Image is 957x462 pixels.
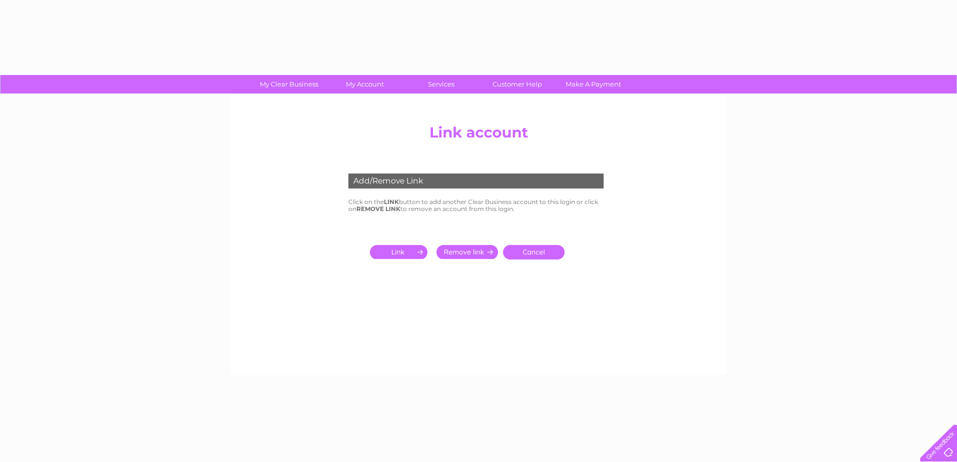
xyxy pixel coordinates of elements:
[476,75,559,93] a: Customer Help
[503,245,565,259] a: Cancel
[324,75,406,93] a: My Account
[436,245,498,259] input: Submit
[552,75,635,93] a: Make A Payment
[348,173,604,188] div: Add/Remove Link
[384,198,399,205] b: LINK
[356,205,400,212] b: REMOVE LINK
[346,196,611,215] td: Click on the button to add another Clear Business account to this login or click on to remove an ...
[400,75,483,93] a: Services
[248,75,330,93] a: My Clear Business
[370,245,431,259] input: Submit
